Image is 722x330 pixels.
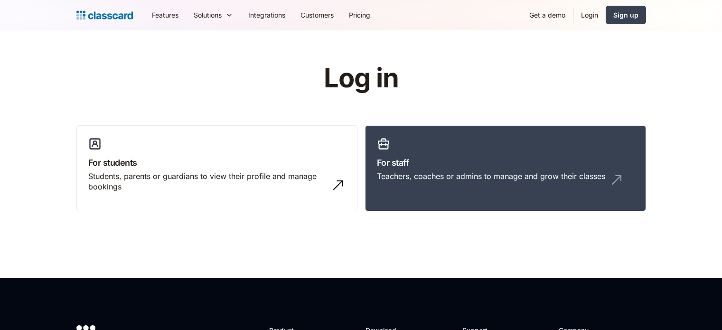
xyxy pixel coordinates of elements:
div: Solutions [194,10,222,20]
h3: For students [88,156,346,169]
a: Features [144,4,186,26]
h3: For staff [377,156,634,169]
a: For staffTeachers, coaches or admins to manage and grow their classes [365,125,646,212]
a: For studentsStudents, parents or guardians to view their profile and manage bookings [76,125,357,212]
a: Sign up [606,6,646,24]
a: home [76,9,133,22]
div: Students, parents or guardians to view their profile and manage bookings [88,171,327,192]
a: Login [573,4,606,26]
h1: Log in [210,64,512,93]
a: Integrations [241,4,293,26]
a: Get a demo [522,4,573,26]
a: Customers [293,4,341,26]
div: Teachers, coaches or admins to manage and grow their classes [377,171,605,181]
div: Solutions [186,4,241,26]
a: Pricing [341,4,378,26]
div: Sign up [613,10,638,20]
